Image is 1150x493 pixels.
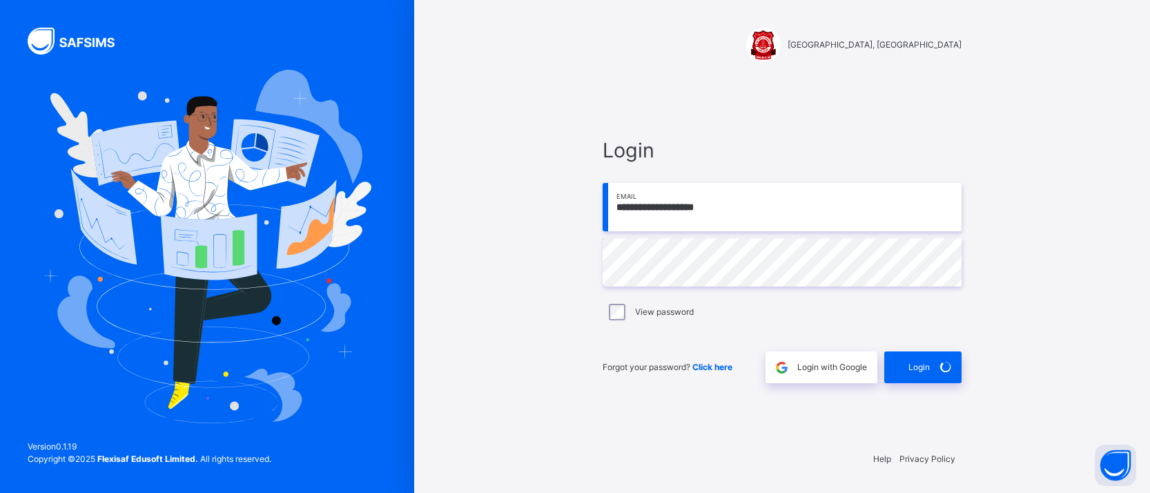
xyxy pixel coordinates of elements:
span: Login [603,135,962,165]
img: google.396cfc9801f0270233282035f929180a.svg [774,360,790,376]
img: Hero Image [43,70,371,423]
strong: Flexisaf Edusoft Limited. [97,454,198,464]
label: View password [635,306,694,318]
a: Help [873,454,891,464]
button: Open asap [1095,445,1136,486]
img: SAFSIMS Logo [28,28,131,55]
span: Login with Google [797,361,867,374]
a: Privacy Policy [899,454,955,464]
span: Forgot your password? [603,362,732,372]
span: Login [908,361,930,374]
a: Click here [692,362,732,372]
span: Version 0.1.19 [28,441,271,453]
span: [GEOGRAPHIC_DATA], [GEOGRAPHIC_DATA] [788,39,962,51]
span: Copyright © 2025 All rights reserved. [28,454,271,464]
